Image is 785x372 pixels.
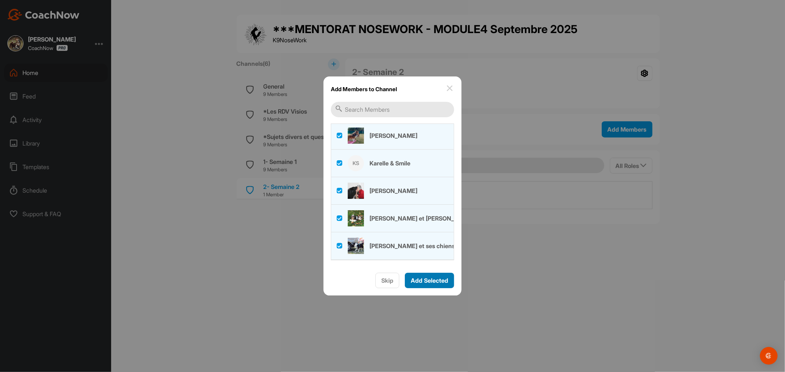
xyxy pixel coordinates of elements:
[331,84,397,94] h1: Add Members to Channel
[375,273,399,289] button: Skip
[331,102,454,117] input: Search Members
[760,347,778,365] div: Open Intercom Messenger
[411,277,448,284] span: Add Selected
[381,277,393,284] span: Skip
[405,273,454,289] button: Add Selected
[445,84,454,93] img: close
